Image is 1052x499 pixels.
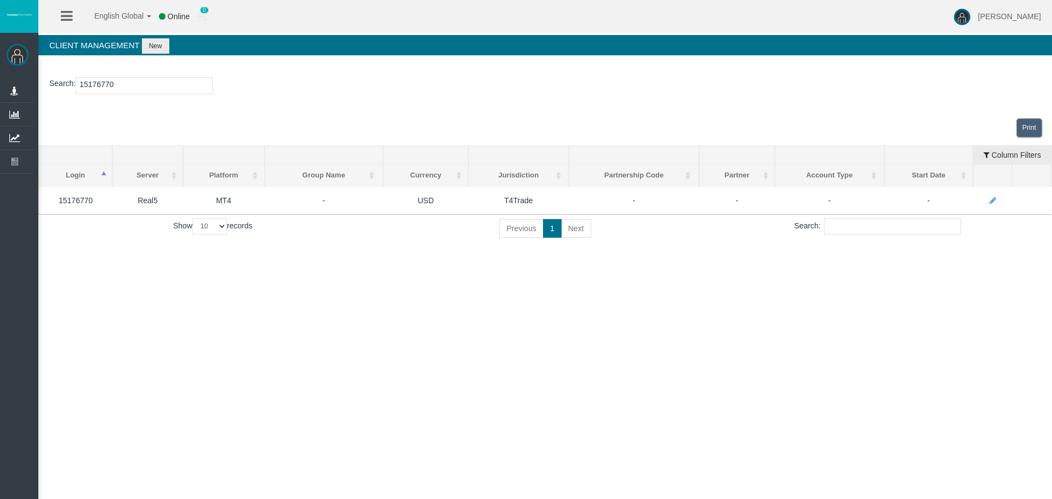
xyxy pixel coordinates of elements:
th: Jurisdiction: activate to sort column ascending [468,165,569,187]
td: - [884,186,973,214]
label: Show records [173,218,253,234]
a: Previous [499,219,543,238]
th: Login: activate to sort column descending [39,165,113,187]
label: Search: [794,218,961,234]
th: Partner: activate to sort column ascending [699,165,774,187]
td: - [775,186,884,214]
span: Online [168,12,190,21]
th: Server: activate to sort column ascending [112,165,182,187]
th: Group Name: activate to sort column ascending [265,165,383,187]
p: : [49,77,1041,94]
img: user_small.png [197,12,206,22]
select: Showrecords [192,218,227,234]
td: Real5 [112,186,182,214]
th: Start Date: activate to sort column ascending [884,165,973,187]
td: T4Trade [468,186,569,214]
th: Platform: activate to sort column ascending [183,165,265,187]
span: Print [1022,124,1036,131]
td: - [265,186,383,214]
td: MT4 [183,186,265,214]
span: 0 [200,7,209,14]
img: user-image [954,9,970,25]
label: Search [49,77,73,90]
input: Search: [824,218,961,234]
button: New [142,38,169,54]
span: Column Filters [992,142,1041,159]
td: 15176770 [39,186,113,214]
a: Next [561,219,591,238]
a: View print view [1016,118,1042,137]
td: - [569,186,700,214]
th: Account Type: activate to sort column ascending [775,165,884,187]
button: Column Filters [974,146,1051,164]
td: USD [383,186,468,214]
th: Partnership Code: activate to sort column ascending [569,165,700,187]
td: - [699,186,774,214]
a: 1 [543,219,562,238]
th: Currency: activate to sort column ascending [383,165,468,187]
span: English Global [80,12,144,20]
span: [PERSON_NAME] [978,12,1041,21]
span: Client Management [49,41,139,50]
img: logo.svg [5,13,33,17]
